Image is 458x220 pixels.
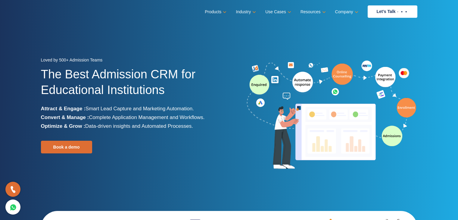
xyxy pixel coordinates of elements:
img: admission-software-home-page-header [246,59,417,171]
a: Products [205,8,225,16]
a: Let’s Talk [368,5,417,18]
span: Data-driven insights and Automated Processes. [85,123,193,129]
h1: The Best Admission CRM for Educational Institutions [41,66,225,104]
b: Optimize & Grow : [41,123,85,129]
a: Use Cases [265,8,290,16]
a: Industry [236,8,255,16]
b: Attract & Engage : [41,106,86,112]
span: Complete Application Management and Workflows. [89,115,204,120]
b: Convert & Manage : [41,115,89,120]
div: Loved by 500+ Admission Teams [41,56,225,66]
span: Smart Lead Capture and Marketing Automation. [86,106,194,112]
a: Book a demo [41,141,92,153]
a: Resources [301,8,325,16]
a: Company [335,8,357,16]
